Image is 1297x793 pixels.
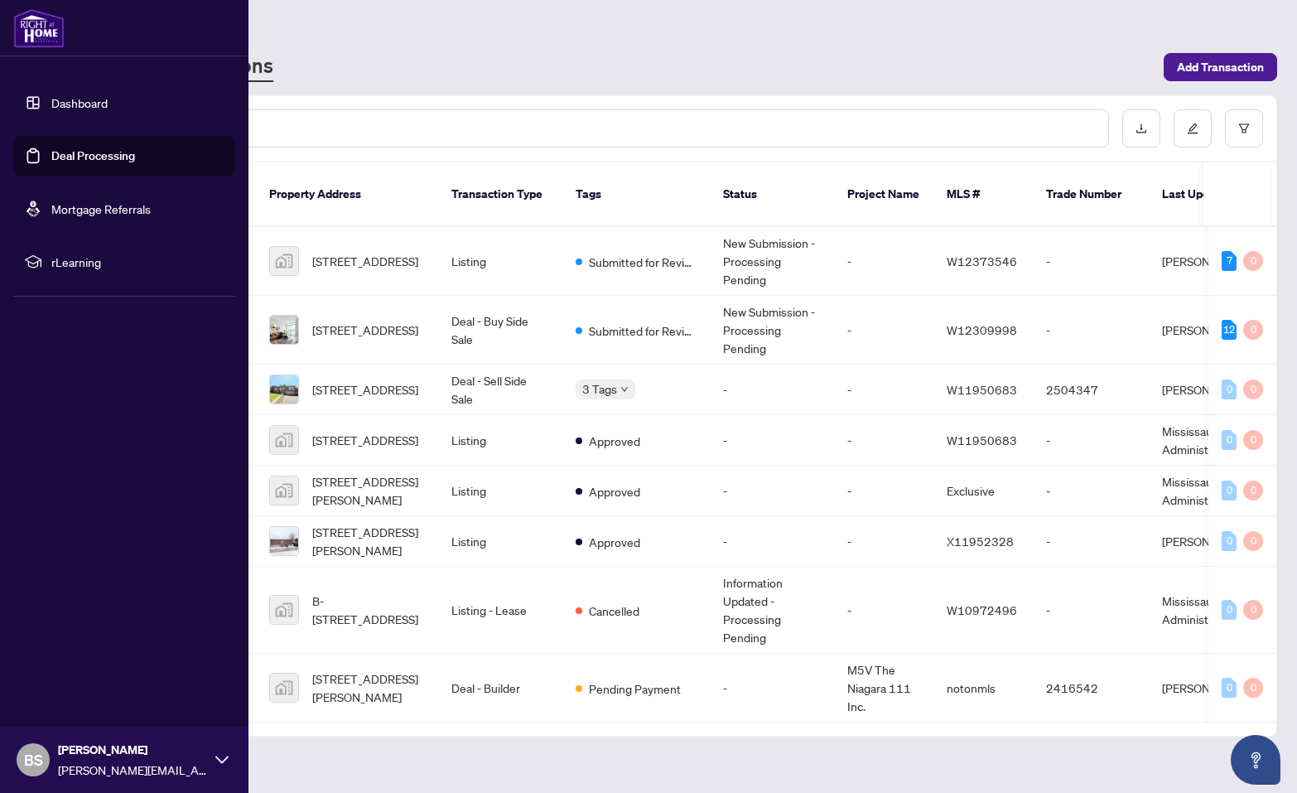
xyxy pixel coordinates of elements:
td: Mississauga Administrator [1149,567,1273,654]
div: 0 [1243,380,1263,399]
span: Pending Payment [589,679,681,698]
td: - [834,296,933,365]
img: thumbnail-img [270,247,298,275]
span: W12309998 [947,322,1017,337]
div: 0 [1222,430,1237,450]
div: 0 [1243,320,1263,340]
td: - [1033,567,1149,654]
a: Mortgage Referrals [51,201,151,216]
td: - [710,415,834,466]
span: Approved [589,432,640,450]
td: - [710,466,834,516]
span: rLearning [51,253,224,271]
a: Dashboard [51,95,108,110]
span: Cancelled [589,602,639,620]
td: - [834,516,933,567]
td: - [710,516,834,567]
td: Listing [438,466,562,516]
img: thumbnail-img [270,476,298,505]
img: thumbnail-img [270,527,298,555]
button: download [1122,109,1160,147]
td: [PERSON_NAME] [1149,296,1273,365]
div: 0 [1222,600,1237,620]
td: - [834,415,933,466]
span: [STREET_ADDRESS][PERSON_NAME] [312,670,425,706]
td: Listing [438,415,562,466]
div: 0 [1243,481,1263,500]
button: Open asap [1231,735,1280,785]
td: Mississauga Administrator [1149,466,1273,516]
span: down [620,385,629,394]
span: download [1135,123,1147,134]
td: [PERSON_NAME] [1149,227,1273,296]
div: 0 [1243,430,1263,450]
td: - [834,567,933,654]
td: Listing - Lease [438,567,562,654]
button: Add Transaction [1164,53,1277,81]
button: edit [1174,109,1212,147]
img: thumbnail-img [270,596,298,624]
button: filter [1225,109,1263,147]
td: Mississauga Administrator [1149,415,1273,466]
span: [STREET_ADDRESS] [312,431,418,449]
td: Deal - Builder [438,654,562,723]
span: edit [1187,123,1198,134]
span: notonmls [947,680,996,695]
td: Deal - Sell Side Sale [438,365,562,415]
td: - [1033,516,1149,567]
span: Approved [589,533,640,551]
td: - [1033,466,1149,516]
span: W12373546 [947,254,1017,268]
div: 7 [1222,251,1237,271]
span: Add Transaction [1177,54,1264,80]
div: 0 [1222,678,1237,698]
span: W10972496 [947,602,1017,617]
img: thumbnail-img [270,426,298,454]
span: [STREET_ADDRESS] [312,380,418,399]
td: [PERSON_NAME] [1149,516,1273,567]
th: Status [710,162,834,227]
a: Deal Processing [51,148,135,163]
span: [STREET_ADDRESS] [312,252,418,270]
th: Property Address [256,162,438,227]
td: - [710,365,834,415]
img: thumbnail-img [270,674,298,702]
td: M5V The Niagara 111 Inc. [834,654,933,723]
span: [STREET_ADDRESS][PERSON_NAME] [312,472,425,509]
div: 0 [1243,531,1263,551]
span: W11950683 [947,382,1017,397]
td: New Submission - Processing Pending [710,296,834,365]
span: B-[STREET_ADDRESS] [312,592,425,628]
td: Information Updated - Processing Pending [710,567,834,654]
td: Listing [438,227,562,296]
span: [PERSON_NAME] [58,741,207,759]
img: thumbnail-img [270,375,298,404]
span: Approved [589,482,640,500]
td: - [834,466,933,516]
td: [PERSON_NAME] [1149,365,1273,415]
span: BS [24,748,43,771]
th: Project Name [834,162,933,227]
span: Exclusive [947,483,995,498]
span: W11950683 [947,433,1017,447]
div: 0 [1222,380,1237,399]
td: Deal - Buy Side Sale [438,296,562,365]
th: Transaction Type [438,162,562,227]
td: 2416542 [1033,654,1149,723]
td: - [1033,296,1149,365]
div: 12 [1222,320,1237,340]
span: Submitted for Review [589,253,697,271]
span: Submitted for Review [589,322,697,340]
th: Last Updated By [1149,162,1273,227]
span: [STREET_ADDRESS] [312,321,418,339]
td: - [1033,415,1149,466]
span: [STREET_ADDRESS][PERSON_NAME] [312,523,425,559]
td: Listing [438,516,562,567]
span: filter [1238,123,1250,134]
th: Tags [562,162,710,227]
td: - [834,227,933,296]
div: 0 [1243,251,1263,271]
div: 0 [1222,531,1237,551]
div: 0 [1243,600,1263,620]
td: - [1033,227,1149,296]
